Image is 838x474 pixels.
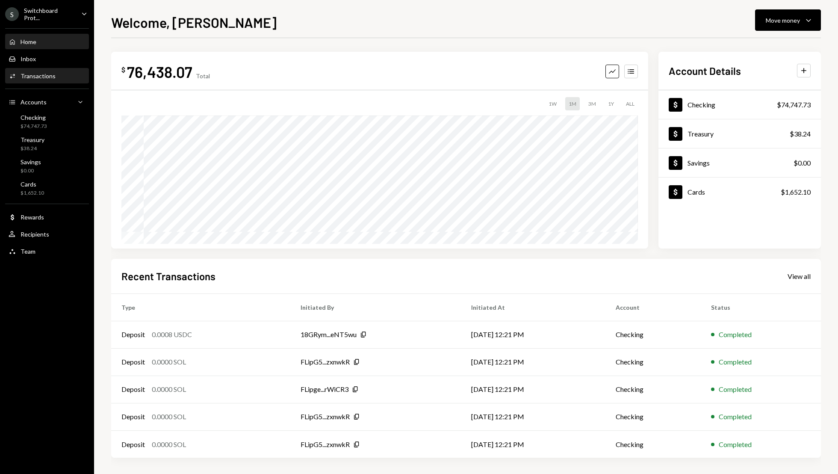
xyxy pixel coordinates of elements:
[121,269,215,283] h2: Recent Transactions
[719,439,752,450] div: Completed
[719,384,752,394] div: Completed
[688,188,705,196] div: Cards
[301,329,357,340] div: 18GRym...eNT5wu
[21,55,36,62] div: Inbox
[5,7,19,21] div: S
[701,293,821,321] th: Status
[719,357,752,367] div: Completed
[301,384,348,394] div: FLipge...rWiCR3
[658,119,821,148] a: Treasury$38.24
[605,97,617,110] div: 1Y
[152,439,186,450] div: 0.0000 SOL
[21,98,47,106] div: Accounts
[719,412,752,422] div: Completed
[605,348,700,376] td: Checking
[5,68,89,83] a: Transactions
[5,243,89,259] a: Team
[301,357,350,367] div: FLipG5...zxnwkR
[658,148,821,177] a: Savings$0.00
[755,9,821,31] button: Move money
[24,7,74,21] div: Switchboard Prot...
[719,329,752,340] div: Completed
[461,403,605,430] td: [DATE] 12:21 PM
[781,187,811,197] div: $1,652.10
[605,321,700,348] td: Checking
[766,16,800,25] div: Move money
[21,167,41,175] div: $0.00
[658,90,821,119] a: Checking$74,747.73
[790,129,811,139] div: $38.24
[5,51,89,66] a: Inbox
[5,178,89,198] a: Cards$1,652.10
[605,403,700,430] td: Checking
[21,190,44,197] div: $1,652.10
[688,159,710,167] div: Savings
[21,72,56,80] div: Transactions
[152,357,186,367] div: 0.0000 SOL
[301,439,350,450] div: FLipG5...zxnwkR
[5,156,89,176] a: Savings$0.00
[21,145,44,152] div: $38.24
[658,178,821,206] a: Cards$1,652.10
[21,136,44,143] div: Treasury
[788,272,811,281] div: View all
[5,133,89,154] a: Treasury$38.24
[605,430,700,458] td: Checking
[121,65,125,74] div: $
[5,111,89,132] a: Checking$74,747.73
[545,97,560,110] div: 1W
[461,321,605,348] td: [DATE] 12:21 PM
[21,213,44,221] div: Rewards
[301,412,350,422] div: FLipG5...zxnwkR
[688,130,714,138] div: Treasury
[21,123,47,130] div: $74,747.73
[461,293,605,321] th: Initiated At
[5,34,89,49] a: Home
[152,384,186,394] div: 0.0000 SOL
[461,376,605,403] td: [DATE] 12:21 PM
[121,329,145,340] div: Deposit
[21,38,36,45] div: Home
[121,439,145,450] div: Deposit
[605,376,700,403] td: Checking
[121,384,145,394] div: Deposit
[111,293,290,321] th: Type
[623,97,638,110] div: ALL
[5,94,89,110] a: Accounts
[152,329,192,340] div: 0.0008 USDC
[5,226,89,242] a: Recipients
[21,248,35,255] div: Team
[605,293,700,321] th: Account
[290,293,461,321] th: Initiated By
[21,114,47,121] div: Checking
[565,97,580,110] div: 1M
[794,158,811,168] div: $0.00
[788,271,811,281] a: View all
[111,14,277,31] h1: Welcome, [PERSON_NAME]
[21,181,44,188] div: Cards
[121,357,145,367] div: Deposit
[127,62,192,81] div: 76,438.07
[669,64,741,78] h2: Account Details
[5,209,89,225] a: Rewards
[585,97,599,110] div: 3M
[121,412,145,422] div: Deposit
[777,100,811,110] div: $74,747.73
[461,348,605,376] td: [DATE] 12:21 PM
[461,430,605,458] td: [DATE] 12:21 PM
[21,158,41,166] div: Savings
[152,412,186,422] div: 0.0000 SOL
[21,231,49,238] div: Recipients
[196,72,210,80] div: Total
[688,101,715,109] div: Checking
